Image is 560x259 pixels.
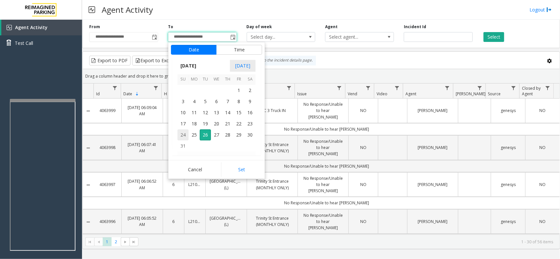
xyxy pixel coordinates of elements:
[233,85,244,96] span: 1
[177,129,189,140] span: 24
[111,83,119,92] a: Id Filter Menu
[244,107,256,118] td: Saturday, August 16, 2025
[211,118,222,129] span: 20
[233,74,244,84] th: Fr
[222,96,233,107] span: 7
[211,96,222,107] span: 6
[188,181,201,188] a: L21070800
[112,237,120,246] span: Page 2
[244,85,256,96] span: 2
[244,129,256,140] td: Saturday, August 30, 2025
[94,234,560,246] td: No Response/Unable to hear [PERSON_NAME]
[131,239,136,245] span: Go to the last page
[230,60,256,72] span: [DATE]
[233,129,244,140] td: Friday, August 29, 2025
[221,162,262,177] button: Set
[189,118,200,129] td: Monday, August 18, 2025
[189,107,200,118] td: Monday, August 11, 2025
[348,91,357,97] span: Vend
[89,2,95,18] img: pageIcon
[222,96,233,107] td: Thursday, August 7, 2025
[360,108,366,113] span: NO
[171,162,219,177] button: Cancel
[188,218,201,225] a: L21070800
[222,118,233,129] td: Thursday, August 21, 2025
[247,24,272,30] label: Day of week
[167,218,180,225] a: 6
[233,85,244,96] td: Friday, August 1, 2025
[335,83,344,92] a: Issue Filter Menu
[177,118,189,129] span: 17
[233,107,244,118] td: Friday, August 15, 2025
[529,144,556,151] a: NO
[177,129,189,140] td: Sunday, August 24, 2025
[360,145,366,150] span: NO
[244,96,256,107] td: Saturday, August 9, 2025
[168,24,173,30] label: To
[475,83,484,92] a: Parker Filter Menu
[539,108,546,113] span: NO
[539,219,546,224] span: NO
[353,144,374,151] a: NO
[211,129,222,140] td: Wednesday, August 27, 2025
[353,218,374,225] a: NO
[200,107,211,118] span: 12
[1,20,82,35] a: Agent Activity
[411,144,454,151] a: [PERSON_NAME]
[411,107,454,114] a: [PERSON_NAME]
[177,96,189,107] span: 3
[522,85,541,97] span: Closed by Agent
[200,107,211,118] td: Tuesday, August 12, 2025
[83,70,560,82] div: Drag a column header and drop it here to group by that column
[211,96,222,107] td: Wednesday, August 6, 2025
[15,40,33,46] span: Test Call
[167,144,180,151] a: 6
[177,152,256,163] th: [DATE]
[96,91,100,97] span: Id
[177,140,189,152] td: Sunday, August 31, 2025
[211,118,222,129] td: Wednesday, August 20, 2025
[244,129,256,140] span: 30
[200,118,211,129] td: Tuesday, August 19, 2025
[98,107,117,114] a: 4063999
[83,219,94,225] a: Collapse Details
[94,197,560,209] td: No Response/Unable to hear [PERSON_NAME]
[543,83,552,92] a: Closed by Agent Filter Menu
[233,129,244,140] span: 29
[353,107,374,114] a: NO
[325,24,338,30] label: Agent
[244,107,256,118] span: 16
[529,218,556,225] a: NO
[529,181,556,188] a: NO
[547,6,552,13] img: logout
[488,91,501,97] span: Source
[132,56,175,65] button: Export to Excel
[83,83,560,234] div: Data table
[251,141,294,154] a: Trinity St Entrance (MONTHLY ONLY)
[405,91,416,97] span: Agent
[222,107,233,118] span: 14
[164,91,167,97] span: H
[244,74,256,84] th: Sa
[177,74,189,84] th: Su
[302,101,344,120] a: No Response/Unable to hear [PERSON_NAME]
[233,96,244,107] td: Friday, August 8, 2025
[302,175,344,194] a: No Response/Unable to hear [PERSON_NAME]
[98,181,117,188] a: 4063997
[404,24,426,30] label: Incident Id
[233,118,244,129] span: 22
[495,144,521,151] a: genesys
[211,74,222,84] th: We
[200,74,211,84] th: Tu
[189,107,200,118] span: 11
[177,107,189,118] td: Sunday, August 10, 2025
[126,178,159,191] a: [DATE] 06:06:52 AM
[200,129,211,140] span: 26
[509,83,518,92] a: Source Filter Menu
[200,129,211,140] td: Tuesday, August 26, 2025
[411,181,454,188] a: [PERSON_NAME]
[98,144,117,151] a: 4063998
[94,160,560,172] td: No Response/Unable to hear [PERSON_NAME]
[7,25,12,30] img: 'icon'
[539,182,546,187] span: NO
